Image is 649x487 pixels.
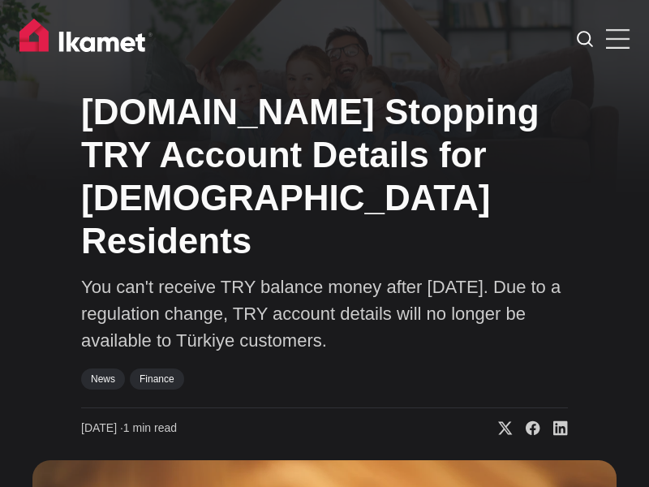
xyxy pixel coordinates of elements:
[19,19,153,59] img: Ikamet home
[81,274,568,354] p: You can't receive TRY balance money after [DATE]. Due to a regulation change, TRY account details...
[540,420,568,437] a: Share on Linkedin
[81,421,123,434] span: [DATE] ∙
[81,91,568,262] h1: [DOMAIN_NAME] Stopping TRY Account Details for [DEMOGRAPHIC_DATA] Residents
[81,368,125,390] a: News
[485,420,513,437] a: Share on X
[81,420,177,437] time: 1 min read
[513,420,540,437] a: Share on Facebook
[130,368,184,390] a: Finance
